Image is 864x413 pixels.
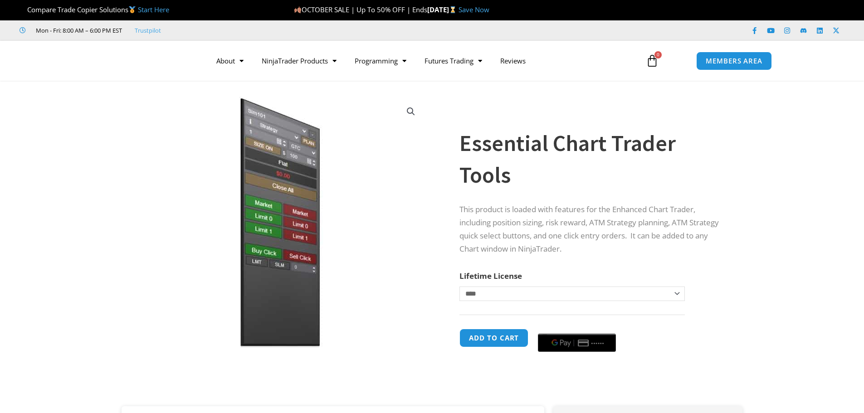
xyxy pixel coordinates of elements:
span: MEMBERS AREA [706,58,762,64]
a: MEMBERS AREA [696,52,772,70]
nav: Menu [207,50,635,71]
a: View full-screen image gallery [403,103,419,120]
a: Reviews [491,50,535,71]
img: LogoAI | Affordable Indicators – NinjaTrader [92,44,190,77]
a: Programming [346,50,415,71]
a: NinjaTrader Products [253,50,346,71]
img: 🍂 [294,6,301,13]
a: Save Now [459,5,489,14]
a: Start Here [138,5,169,14]
a: Clear options [459,306,473,312]
img: ⌛ [449,6,456,13]
img: 🥇 [129,6,136,13]
button: Add to cart [459,329,528,347]
span: OCTOBER SALE | Up To 50% OFF | Ends [294,5,427,14]
strong: [DATE] [427,5,459,14]
a: 0 [632,48,672,74]
span: Compare Trade Copier Solutions [20,5,169,14]
a: Futures Trading [415,50,491,71]
a: Trustpilot [135,25,161,36]
span: 0 [654,51,662,58]
h1: Essential Chart Trader Tools [459,127,724,191]
p: This product is loaded with features for the Enhanced Chart Trader, including position sizing, ri... [459,203,724,256]
a: About [207,50,253,71]
label: Lifetime License [459,271,522,281]
iframe: Secure payment input frame [536,327,618,328]
text: •••••• [592,340,605,346]
button: Buy with GPay [538,334,616,352]
img: Essential Chart Trader Tools [134,97,426,347]
span: Mon - Fri: 8:00 AM – 6:00 PM EST [34,25,122,36]
img: 🏆 [20,6,27,13]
